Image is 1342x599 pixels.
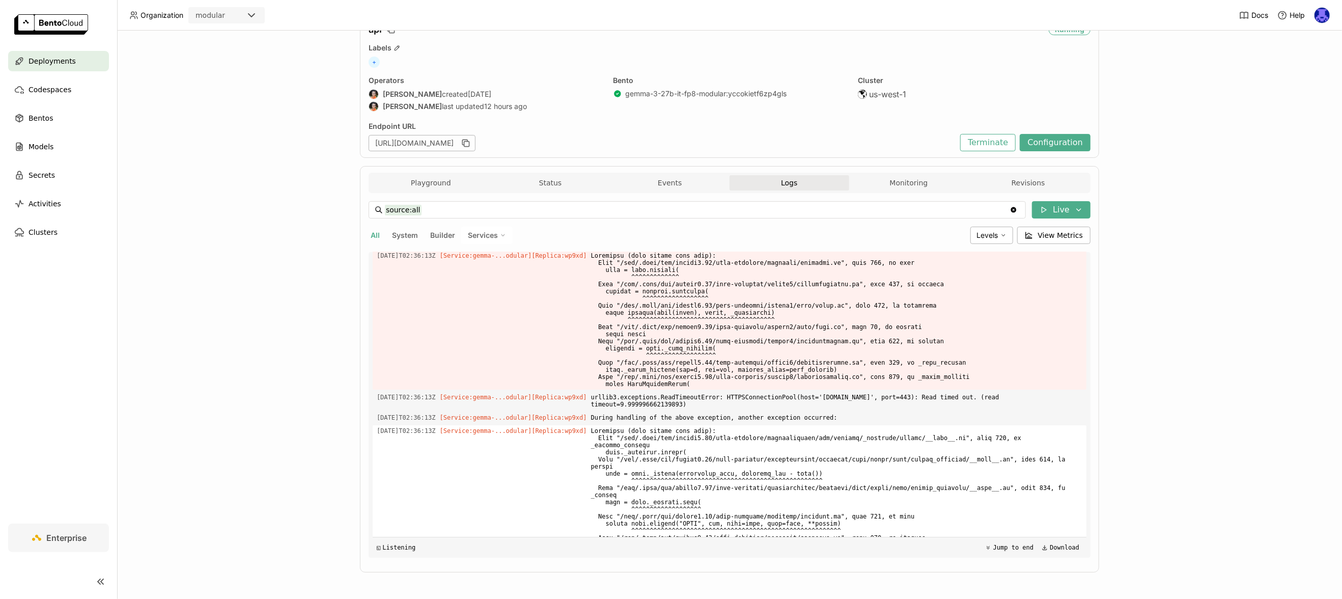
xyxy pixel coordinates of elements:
span: Loremipsu (dolo sitame cons adip): Elit "/sed/.doei/tem/incidi3.92/utla-etdolore/magnaali/enimadm... [591,250,1082,390]
span: + [369,57,380,68]
a: Activities [8,194,109,214]
button: All [369,229,382,242]
span: During handling of the above exception, another exception occurred: [591,412,1082,423]
a: Secrets [8,165,109,185]
input: Search [385,202,1010,218]
span: [Service:gemma-...odular] [440,427,532,434]
img: Sean Sheng [369,90,378,99]
span: Logs [781,178,797,187]
span: 2025-09-17T02:36:13.831Z [377,250,436,261]
span: Builder [430,231,455,239]
span: [Replica:wp9xd] [532,394,586,401]
button: Status [491,175,610,190]
div: Operators [369,76,601,85]
span: All [371,231,380,239]
span: Enterprise [47,533,87,543]
span: 12 hours ago [484,102,527,111]
button: Events [610,175,730,190]
span: [Service:gemma-...odular] [440,394,532,401]
div: Endpoint URL [369,122,955,131]
span: Secrets [29,169,55,181]
div: Listening [377,544,415,551]
span: [Service:gemma-...odular] [440,414,532,421]
div: modular [195,10,225,20]
span: Services [468,231,498,240]
span: Activities [29,198,61,210]
img: logo [14,14,88,35]
button: System [390,229,420,242]
span: Models [29,141,53,153]
div: Levels [970,227,1013,244]
span: [DATE] [468,90,491,99]
div: last updated [369,101,601,112]
span: urllib3.exceptions.ReadTimeoutError: HTTPSConnectionPool(host='[DOMAIN_NAME]', port=443): Read ti... [591,392,1082,410]
span: Bentos [29,112,53,124]
span: Clusters [29,226,58,238]
span: ◱ [377,544,380,551]
button: Configuration [1020,134,1091,151]
span: Help [1290,11,1305,20]
span: [Replica:wp9xd] [532,414,586,421]
div: [URL][DOMAIN_NAME] [369,135,476,151]
a: gemma-3-27b-it-fp8-modular:yccokietf6zp4gls [626,89,787,98]
span: 2025-09-17T02:36:13.831Z [377,412,436,423]
button: Builder [428,229,457,242]
strong: [PERSON_NAME] [383,102,442,111]
a: Models [8,137,109,157]
div: created [369,89,601,99]
div: Services [461,227,513,244]
span: System [392,231,418,239]
div: Cluster [858,76,1091,85]
input: Selected modular. [226,11,227,21]
svg: Clear value [1010,206,1018,214]
a: Codespaces [8,79,109,100]
span: Loremipsu (dolo sitame cons adip): Elit "/sed/.doei/tem/incidi5.80/utla-etdolore/magnaaliquaen/ad... [591,425,1082,593]
a: Clusters [8,222,109,242]
a: Enterprise [8,524,109,552]
a: Bentos [8,108,109,128]
span: [Replica:wp9xd] [532,252,586,259]
button: View Metrics [1017,227,1091,244]
span: 2025-09-17T02:36:13.831Z [377,425,436,437]
button: Monitoring [849,175,969,190]
span: Docs [1251,11,1268,20]
button: Download [1039,541,1082,554]
img: Newton Jain [1315,8,1330,23]
span: Codespaces [29,84,71,96]
button: Playground [371,175,491,190]
button: Jump to end [982,541,1037,554]
div: Labels [369,43,1091,52]
strong: [PERSON_NAME] [383,90,442,99]
a: Docs [1239,10,1268,20]
img: Sean Sheng [369,102,378,111]
button: Revisions [968,175,1088,190]
span: Levels [977,231,998,239]
span: View Metrics [1038,230,1083,240]
span: [Service:gemma-...odular] [440,252,532,259]
span: Organization [141,11,183,20]
div: Help [1277,10,1305,20]
span: us-west-1 [869,89,906,99]
span: [Replica:wp9xd] [532,427,586,434]
a: Deployments [8,51,109,71]
button: Live [1032,201,1091,219]
span: Deployments [29,55,76,67]
div: Bento [613,76,846,85]
button: Terminate [960,134,1016,151]
span: 2025-09-17T02:36:13.831Z [377,392,436,403]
